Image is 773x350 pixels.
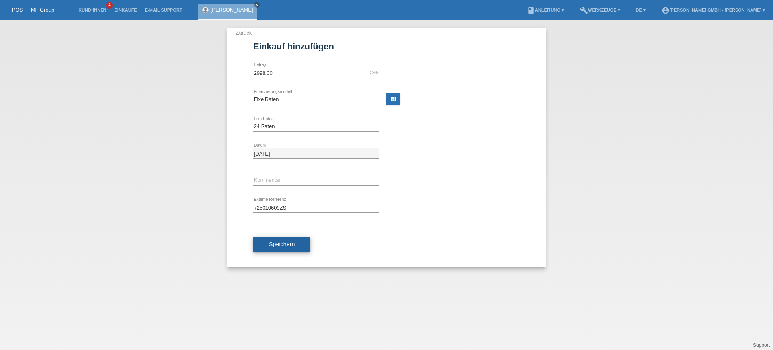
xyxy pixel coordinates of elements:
span: Speichern [269,241,295,247]
a: ← Zurück [229,30,252,36]
a: bookAnleitung ▾ [523,8,568,12]
a: close [254,2,260,8]
i: account_circle [662,6,670,14]
a: POS — MF Group [12,7,54,13]
a: account_circle[PERSON_NAME] GmbH - [PERSON_NAME] ▾ [658,8,769,12]
i: close [255,3,259,7]
a: buildWerkzeuge ▾ [576,8,624,12]
span: 4 [106,2,113,9]
a: Support [753,342,770,348]
a: E-Mail Support [141,8,186,12]
a: Einkäufe [110,8,141,12]
a: [PERSON_NAME] [211,7,253,13]
h1: Einkauf hinzufügen [253,41,520,51]
i: build [580,6,588,14]
div: CHF [369,70,379,75]
a: DE ▾ [632,8,650,12]
button: Speichern [253,237,310,252]
i: book [527,6,535,14]
a: calculate [386,93,400,105]
a: Kund*innen [74,8,110,12]
i: calculate [390,96,396,102]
